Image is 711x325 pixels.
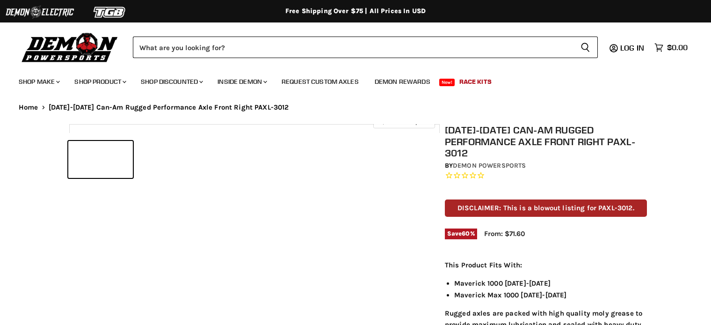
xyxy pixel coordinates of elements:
span: Save % [445,229,477,239]
button: 2013-2018 Can-Am Rugged Performance Axle Front Right PAXL-3012 thumbnail [68,141,133,178]
a: Race Kits [452,72,499,91]
span: From: $71.60 [484,229,525,238]
ul: Main menu [12,68,685,91]
p: DISCLAIMER: This is a blowout listing for PAXL-3012. [445,199,647,217]
a: Log in [616,44,650,52]
a: Shop Make [12,72,65,91]
span: Log in [620,43,644,52]
a: Demon Powersports [453,162,526,170]
a: Request Custom Axles [275,72,366,91]
a: Home [19,103,38,111]
a: Inside Demon [210,72,273,91]
img: TGB Logo 2 [75,3,145,21]
li: Maverick 1000 [DATE]-[DATE] [454,278,647,289]
input: Search [133,37,573,58]
a: Shop Product [67,72,132,91]
button: Search [573,37,598,58]
img: Demon Powersports [19,30,121,64]
span: New! [439,79,455,86]
span: 60 [462,230,470,237]
span: [DATE]-[DATE] Can-Am Rugged Performance Axle Front Right PAXL-3012 [49,103,289,111]
p: This Product Fits With: [445,259,647,271]
a: Shop Discounted [134,72,209,91]
a: $0.00 [650,41,692,54]
span: Rated 0.0 out of 5 stars 0 reviews [445,171,647,181]
form: Product [133,37,598,58]
h1: [DATE]-[DATE] Can-Am Rugged Performance Axle Front Right PAXL-3012 [445,124,647,159]
span: $0.00 [667,43,688,52]
span: Click to expand [378,118,430,125]
img: Demon Electric Logo 2 [5,3,75,21]
li: Maverick Max 1000 [DATE]-[DATE] [454,289,647,301]
div: by [445,161,647,171]
a: Demon Rewards [368,72,437,91]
